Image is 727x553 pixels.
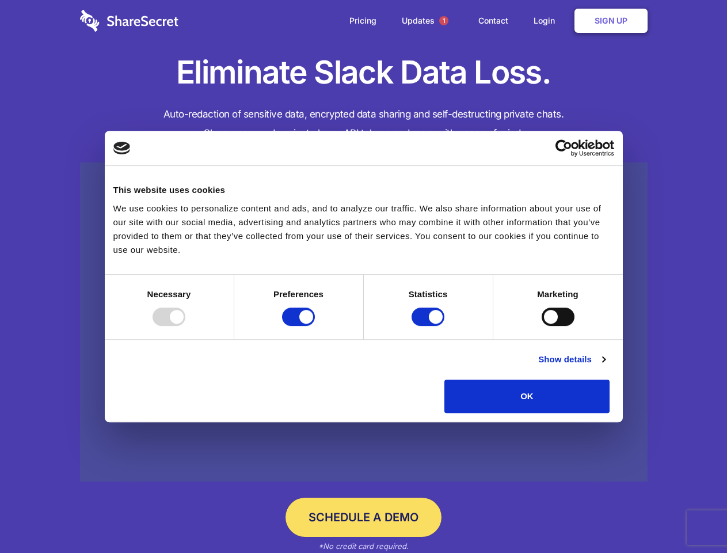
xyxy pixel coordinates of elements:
button: OK [444,380,610,413]
strong: Marketing [537,289,578,299]
a: Login [522,3,572,39]
strong: Necessary [147,289,191,299]
a: Pricing [338,3,388,39]
div: This website uses cookies [113,183,614,197]
strong: Statistics [409,289,448,299]
a: Usercentrics Cookiebot - opens in a new window [513,139,614,157]
a: Sign Up [574,9,648,33]
em: *No credit card required. [318,541,409,551]
a: Schedule a Demo [286,498,441,537]
img: logo [113,142,131,154]
div: We use cookies to personalize content and ads, and to analyze our traffic. We also share informat... [113,202,614,257]
img: logo-wordmark-white-trans-d4663122ce5f474addd5e946df7df03e33cb6a1c49d2221995e7729f52c070b2.svg [80,10,178,32]
span: 1 [439,16,448,25]
h1: Eliminate Slack Data Loss. [80,52,648,93]
strong: Preferences [273,289,323,299]
a: Contact [467,3,520,39]
a: Show details [538,353,605,366]
a: Wistia video thumbnail [80,162,648,482]
h4: Auto-redaction of sensitive data, encrypted data sharing and self-destructing private chats. Shar... [80,105,648,143]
